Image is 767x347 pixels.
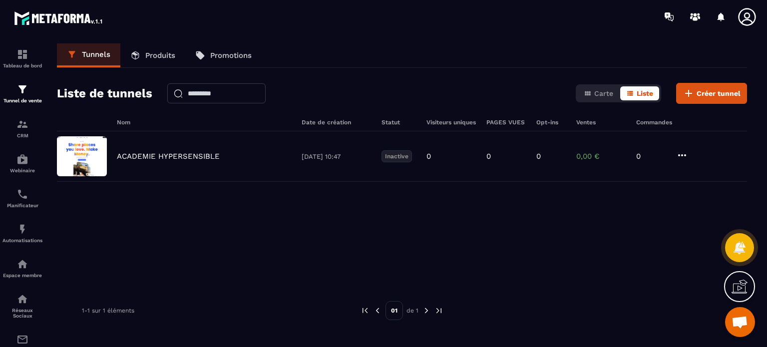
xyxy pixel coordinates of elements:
a: Produits [120,43,185,67]
img: email [16,334,28,346]
p: Webinaire [2,168,42,173]
p: 01 [385,301,403,320]
img: next [422,306,431,315]
a: Ouvrir le chat [725,307,755,337]
img: scheduler [16,188,28,200]
a: formationformationTunnel de vente [2,76,42,111]
h6: PAGES VUES [486,119,526,126]
a: automationsautomationsWebinaire [2,146,42,181]
img: automations [16,258,28,270]
h6: Nom [117,119,292,126]
h6: Date de création [302,119,372,126]
a: formationformationTableau de bord [2,41,42,76]
p: CRM [2,133,42,138]
a: automationsautomationsAutomatisations [2,216,42,251]
p: 0 [536,152,541,161]
p: 0,00 € [576,152,626,161]
h2: Liste de tunnels [57,83,152,103]
button: Liste [620,86,659,100]
a: formationformationCRM [2,111,42,146]
img: automations [16,153,28,165]
p: Automatisations [2,238,42,243]
p: de 1 [406,307,418,315]
p: [DATE] 10:47 [302,153,372,160]
a: Promotions [185,43,262,67]
p: 0 [426,152,431,161]
h6: Opt-ins [536,119,566,126]
p: Tunnel de vente [2,98,42,103]
img: next [434,306,443,315]
a: automationsautomationsEspace membre [2,251,42,286]
p: Tableau de bord [2,63,42,68]
p: 0 [486,152,491,161]
img: formation [16,83,28,95]
img: prev [361,306,370,315]
img: formation [16,118,28,130]
button: Créer tunnel [676,83,747,104]
p: 1-1 sur 1 éléments [82,307,134,314]
span: Carte [594,89,613,97]
p: 0 [636,152,666,161]
img: automations [16,223,28,235]
p: Tunnels [82,50,110,59]
img: social-network [16,293,28,305]
a: Tunnels [57,43,120,67]
h6: Statut [382,119,416,126]
h6: Visiteurs uniques [426,119,476,126]
h6: Ventes [576,119,626,126]
a: social-networksocial-networkRéseaux Sociaux [2,286,42,326]
p: Promotions [210,51,252,60]
a: schedulerschedulerPlanificateur [2,181,42,216]
p: Réseaux Sociaux [2,308,42,319]
p: Planificateur [2,203,42,208]
h6: Commandes [636,119,672,126]
span: Créer tunnel [697,88,741,98]
img: prev [373,306,382,315]
p: Inactive [382,150,412,162]
button: Carte [578,86,619,100]
p: ACADEMIE HYPERSENSIBLE [117,152,220,161]
p: Espace membre [2,273,42,278]
span: Liste [637,89,653,97]
img: logo [14,9,104,27]
img: formation [16,48,28,60]
img: image [57,136,107,176]
p: Produits [145,51,175,60]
